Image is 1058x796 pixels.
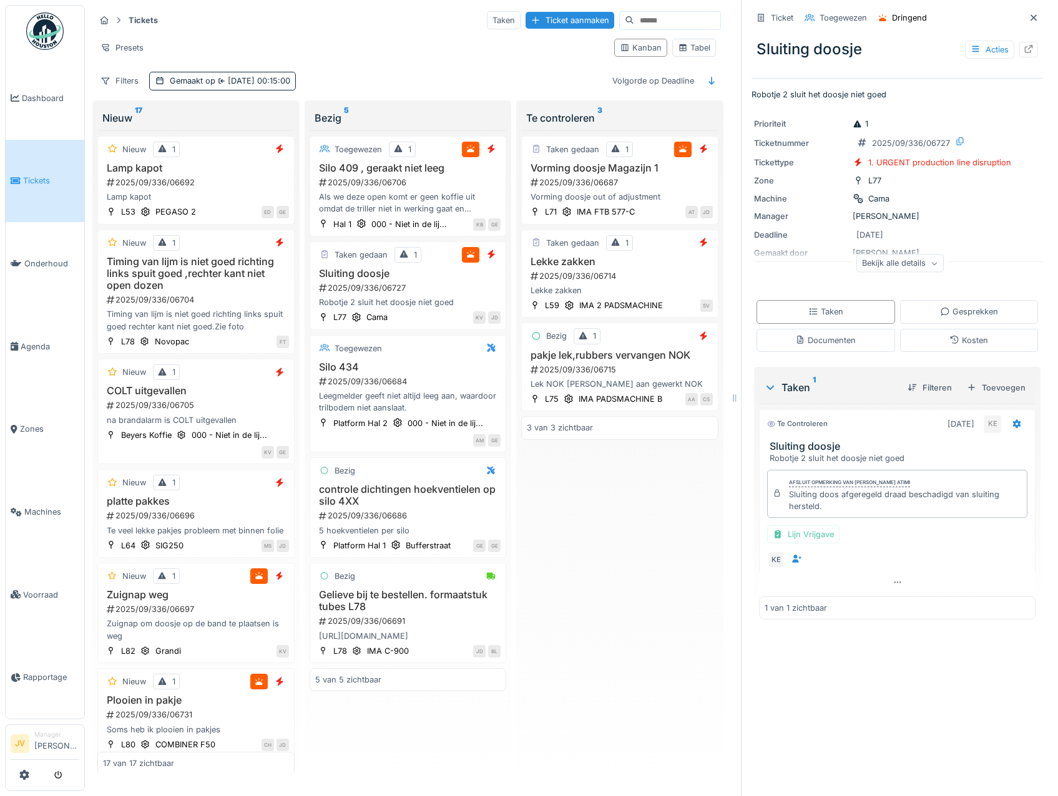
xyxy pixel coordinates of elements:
div: Acties [965,41,1014,59]
div: COMBINER F50 [155,739,215,750]
div: Platform Hal 2 [333,417,388,429]
a: Zones [6,388,84,471]
div: Bekijk alle details [856,255,944,273]
div: GE [277,446,289,459]
div: 1 [853,118,868,130]
div: 2025/09/336/06686 [318,510,501,522]
div: Platform Hal 1 [333,540,386,551]
div: ED [262,206,274,218]
p: Robotje 2 sluit het doosje niet goed [752,89,1043,100]
h3: controle dichtingen hoekventielen op silo 4XX [315,483,501,507]
div: JD [488,311,501,324]
div: 1 [172,237,175,249]
a: Machines [6,470,84,553]
div: 3 van 3 zichtbaar [527,422,593,434]
div: JD [277,540,289,552]
div: GE [488,540,501,552]
h3: platte pakkes [103,495,289,507]
div: [DATE] [948,418,974,430]
div: GE [488,218,501,231]
div: Novopac [155,336,189,347]
div: [URL][DOMAIN_NAME] [315,630,501,642]
div: 2025/09/336/06704 [105,294,289,306]
div: 1 [172,477,175,488]
div: Sluiting doosje [752,33,1043,66]
h3: Silo 434 [315,361,501,373]
div: KE [767,551,785,568]
div: CH [262,739,274,751]
div: Nieuw [122,570,146,582]
div: BL [488,645,501,658]
div: Bufferstraat [406,540,451,551]
a: Tickets [6,140,84,223]
span: Tickets [23,175,79,187]
div: Kosten [949,334,988,346]
h3: Timing van lijm is niet goed richting links spuit goed ,rechter kant niet open dozen [103,256,289,292]
div: L77 [333,311,346,323]
div: 000 - Niet in de lij... [408,417,483,429]
a: Voorraad [6,553,84,636]
h3: Gelieve bij te bestellen. formaatstuk tubes L78 [315,589,501,613]
div: L53 [121,206,135,218]
sup: 3 [597,110,602,125]
div: 000 - Niet in de lij... [371,218,447,230]
div: Presets [95,39,149,57]
div: Tabel [678,42,710,54]
div: Manager [34,730,79,739]
span: Agenda [21,341,79,352]
div: JD [700,206,713,218]
div: Taken [764,380,898,395]
div: 5 van 5 zichtbaar [315,674,381,686]
a: Rapportage [6,636,84,719]
sup: 5 [344,110,349,125]
div: Nieuw [122,366,146,378]
div: KE [984,415,1001,433]
h3: Sluiting doosje [315,268,501,279]
div: L82 [121,645,135,657]
div: KV [473,311,486,324]
div: 1 [172,676,175,687]
div: Bezig [335,570,355,582]
span: [DATE] 00:15:00 [215,76,290,85]
h3: Sluiting doosje [770,440,1030,452]
div: Bezig [335,465,355,477]
div: 1 [625,237,629,249]
div: Deadline [754,229,848,241]
div: IMA C-900 [367,645,409,657]
div: Dringend [892,12,927,24]
div: Nieuw [122,237,146,249]
div: Tickettype [754,157,848,168]
div: 2025/09/336/06727 [872,137,950,149]
div: Documenten [795,334,856,346]
div: L59 [545,299,559,311]
div: GE [277,206,289,218]
div: Taken gedaan [546,237,599,249]
div: Manager [754,210,848,222]
div: Toegewezen [820,12,867,24]
div: IMA 2 PADSMACHINE [579,299,663,311]
div: 1 van 1 zichtbaar [765,602,827,614]
div: Grandi [155,645,181,657]
div: 1 [408,143,411,155]
div: Timing van lijm is niet goed richting links spuit goed rechter kant niet goed.Zie foto [103,308,289,332]
div: Nieuw [122,676,146,687]
div: Zuignap om doosje op de band te plaatsen is weg [103,618,289,641]
span: Onderhoud [24,258,79,269]
div: FT [277,336,289,348]
div: Filteren [903,379,957,396]
div: IMA PADSMACHINE B [579,393,662,405]
div: 2025/09/336/06691 [318,615,501,627]
div: KB [473,218,486,231]
li: JV [11,734,29,753]
div: Cama [868,193,889,205]
span: Machines [24,506,79,518]
div: Cama [366,311,388,323]
h3: COLT uitgevallen [103,385,289,397]
div: 2025/09/336/06697 [105,603,289,615]
div: GE [473,540,486,552]
div: MS [262,540,274,552]
div: Toegewezen [335,342,382,354]
div: 2025/09/336/06684 [318,376,501,387]
div: 2025/09/336/06696 [105,510,289,522]
div: Taken [487,11,521,29]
